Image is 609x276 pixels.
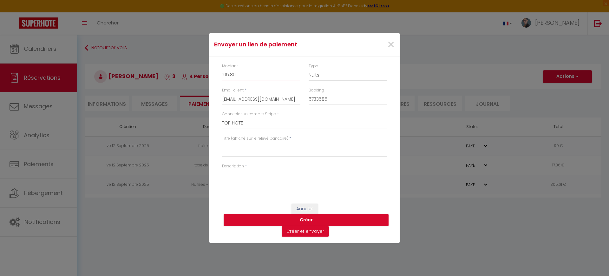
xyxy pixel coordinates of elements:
[309,87,324,93] label: Booking
[222,87,244,93] label: Email client
[282,226,329,237] button: Créer et envoyer
[291,204,318,214] button: Annuler
[222,163,244,169] label: Description
[214,40,332,49] h4: Envoyer un lien de paiement
[222,63,238,69] label: Montant
[222,111,276,117] label: Connecter un compte Stripe
[224,214,389,226] button: Créer
[387,38,395,52] button: Close
[222,136,288,142] label: Titre (affiché sur le relevé bancaire)
[387,35,395,54] span: ×
[309,63,318,69] label: Type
